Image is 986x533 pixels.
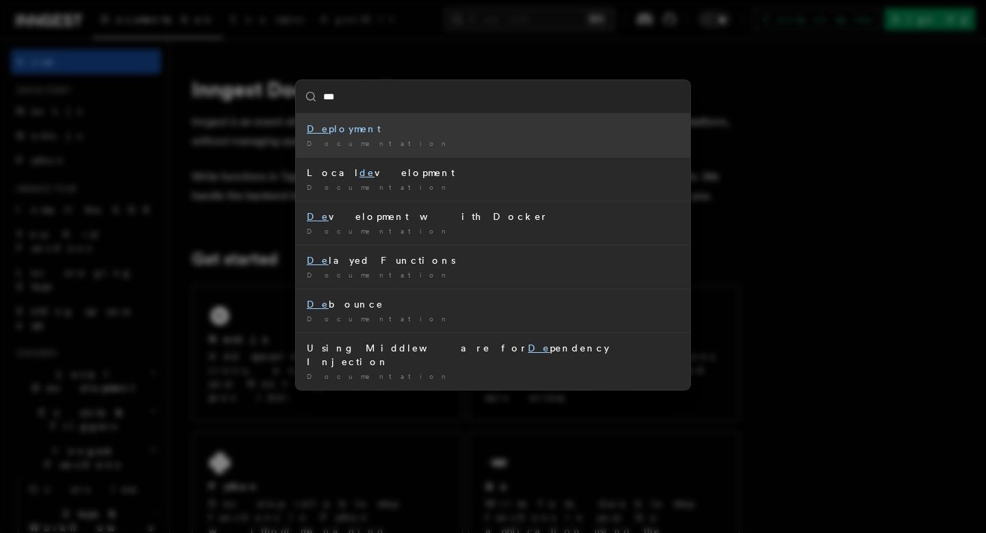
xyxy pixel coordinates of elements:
[359,167,375,178] mark: de
[307,299,329,310] mark: De
[528,343,550,354] mark: De
[307,372,451,380] span: Documentation
[307,139,451,147] span: Documentation
[307,271,451,279] span: Documentation
[307,210,679,223] div: velopment with Docker
[307,227,451,235] span: Documentation
[307,297,679,311] div: bounce
[307,253,679,267] div: layed Functions
[307,122,679,136] div: ployment
[307,166,679,179] div: Local velopment
[307,211,329,222] mark: De
[307,314,451,323] span: Documentation
[307,123,329,134] mark: De
[307,255,329,266] mark: De
[307,341,679,369] div: Using Middleware for pendency Injection
[307,183,451,191] span: Documentation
